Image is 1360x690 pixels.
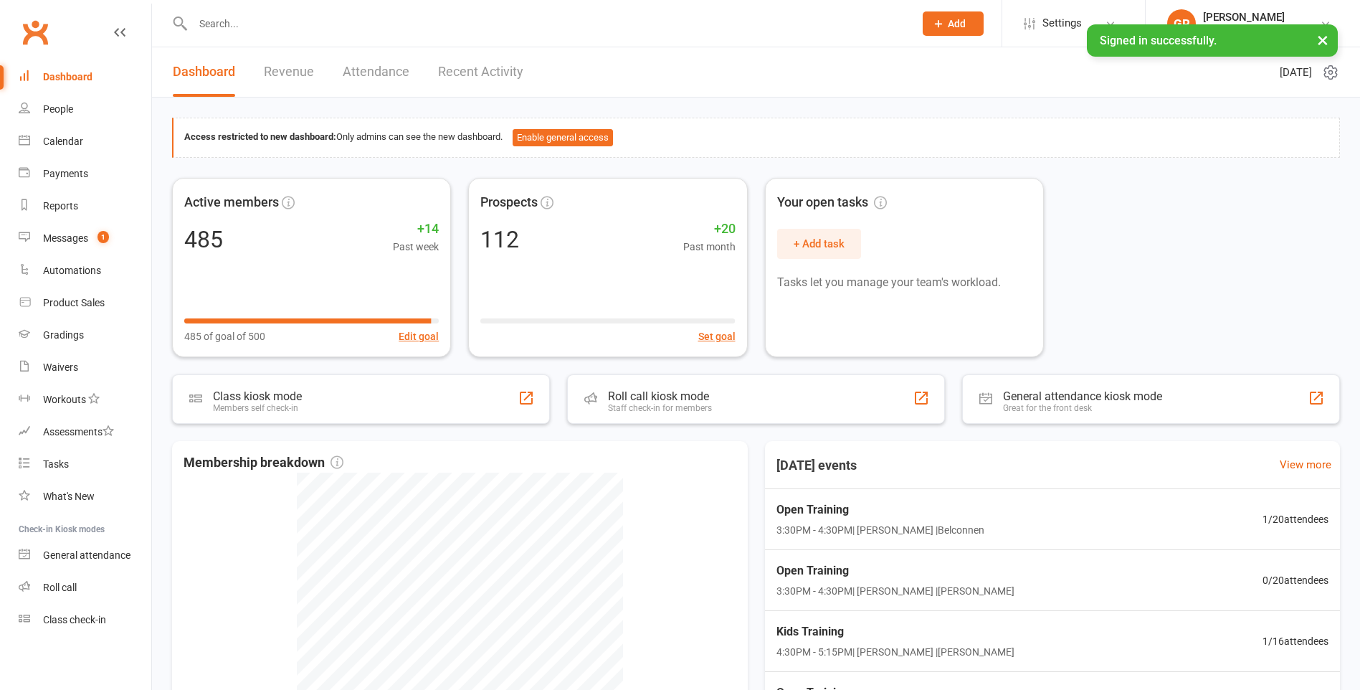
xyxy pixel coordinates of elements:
a: Product Sales [19,287,151,319]
div: Payments [43,168,88,179]
span: [DATE] [1280,64,1312,81]
span: Add [948,18,966,29]
div: [PERSON_NAME] [1203,11,1285,24]
span: Kids Training [776,623,1014,641]
div: Great for the front desk [1003,403,1162,413]
span: 3:30PM - 4:30PM | [PERSON_NAME] | [PERSON_NAME] [776,583,1014,599]
a: Dashboard [19,61,151,93]
p: Tasks let you manage your team's workload. [777,273,1032,292]
div: What's New [43,491,95,502]
button: × [1310,24,1336,55]
div: Chopper's Gym [1203,24,1285,37]
div: GR [1167,9,1196,38]
a: Tasks [19,448,151,481]
div: Only admins can see the new dashboard. [184,129,1328,146]
a: Messages 1 [19,222,151,255]
button: Set goal [698,329,736,344]
div: Product Sales [43,297,105,308]
div: People [43,103,73,115]
div: Staff check-in for members [608,403,712,413]
a: Class kiosk mode [19,604,151,636]
strong: Access restricted to new dashboard: [184,131,336,142]
span: 1 [98,231,109,243]
span: 4:30PM - 5:15PM | [PERSON_NAME] | [PERSON_NAME] [776,644,1014,660]
div: Messages [43,232,88,244]
a: Recent Activity [438,47,523,97]
div: Automations [43,265,101,276]
div: Calendar [43,136,83,147]
a: Payments [19,158,151,190]
div: General attendance [43,549,130,561]
div: Roll call kiosk mode [608,389,712,403]
h3: [DATE] events [765,453,868,478]
button: Enable general access [513,129,613,146]
div: Gradings [43,329,84,341]
a: Revenue [264,47,314,97]
div: Tasks [43,458,69,470]
div: Workouts [43,394,86,405]
div: Waivers [43,361,78,373]
a: Reports [19,190,151,222]
button: Add [923,11,984,36]
span: 0 / 20 attendees [1262,572,1328,588]
div: Dashboard [43,71,92,82]
a: Assessments [19,416,151,448]
span: Past month [683,239,736,255]
span: 1 / 16 attendees [1262,633,1328,649]
div: Class kiosk mode [213,389,302,403]
a: Calendar [19,126,151,158]
a: Attendance [343,47,409,97]
div: Roll call [43,582,77,593]
span: Open Training [776,501,984,519]
a: General attendance kiosk mode [19,539,151,572]
span: Open Training [776,562,1014,580]
span: Settings [1042,7,1082,39]
a: Gradings [19,319,151,351]
span: Past week [393,239,439,255]
div: Class check-in [43,614,106,625]
a: What's New [19,481,151,513]
span: 485 of goal of 500 [184,329,265,344]
span: Membership breakdown [184,453,343,473]
a: People [19,93,151,126]
span: 1 / 20 attendees [1262,511,1328,527]
a: Clubworx [17,14,53,50]
div: Reports [43,200,78,212]
a: Dashboard [173,47,235,97]
span: Your open tasks [777,192,887,213]
a: Waivers [19,351,151,384]
a: Automations [19,255,151,287]
input: Search... [189,14,904,34]
a: Workouts [19,384,151,416]
span: +14 [393,219,439,240]
span: Signed in successfully. [1100,34,1217,47]
a: Roll call [19,572,151,604]
div: 485 [184,228,223,251]
span: Prospects [480,192,538,213]
div: 112 [480,228,519,251]
button: + Add task [777,229,861,259]
div: General attendance kiosk mode [1003,389,1162,403]
span: Active members [184,192,279,213]
span: 3:30PM - 4:30PM | [PERSON_NAME] | Belconnen [776,522,984,538]
button: Edit goal [399,329,439,344]
div: Members self check-in [213,403,302,413]
div: Assessments [43,426,114,438]
a: View more [1280,456,1331,473]
span: +20 [683,219,736,240]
